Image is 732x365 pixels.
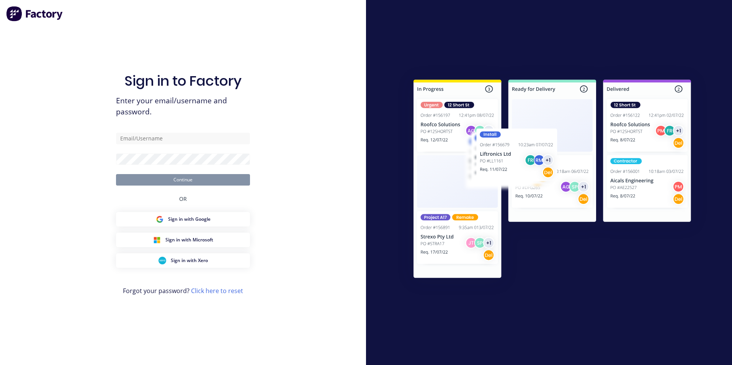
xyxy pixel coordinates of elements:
img: Xero Sign in [158,257,166,264]
img: Microsoft Sign in [153,236,161,244]
img: Sign in [397,64,708,296]
span: Forgot your password? [123,286,243,295]
span: Enter your email/username and password. [116,95,250,117]
input: Email/Username [116,133,250,144]
a: Click here to reset [191,287,243,295]
img: Google Sign in [156,215,163,223]
button: Continue [116,174,250,186]
span: Sign in with Microsoft [165,236,213,243]
button: Microsoft Sign inSign in with Microsoft [116,233,250,247]
button: Google Sign inSign in with Google [116,212,250,226]
h1: Sign in to Factory [124,73,242,89]
div: OR [179,186,187,212]
span: Sign in with Google [168,216,211,223]
button: Xero Sign inSign in with Xero [116,253,250,268]
img: Factory [6,6,64,21]
span: Sign in with Xero [171,257,208,264]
